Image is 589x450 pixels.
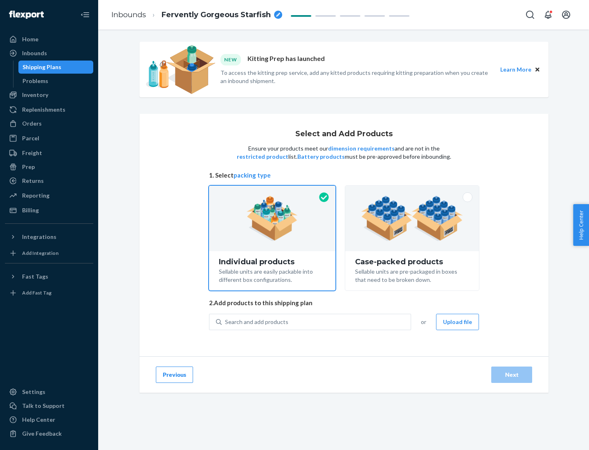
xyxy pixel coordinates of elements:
span: 2. Add products to this shipping plan [209,299,479,307]
img: individual-pack.facf35554cb0f1810c75b2bd6df2d64e.png [247,196,298,241]
button: Next [491,367,532,383]
a: Parcel [5,132,93,145]
div: Reporting [22,191,49,200]
button: Integrations [5,230,93,243]
button: Open Search Box [522,7,538,23]
a: Settings [5,385,93,398]
a: Inbounds [5,47,93,60]
button: Previous [156,367,193,383]
img: Flexport logo [9,11,44,19]
div: Help Center [22,416,55,424]
div: Give Feedback [22,430,62,438]
div: Integrations [22,233,56,241]
button: Learn More [500,65,531,74]
div: Add Fast Tag [22,289,52,296]
div: NEW [220,54,241,65]
div: Parcel [22,134,39,142]
a: Home [5,33,93,46]
a: Shipping Plans [18,61,94,74]
div: Individual products [219,258,326,266]
button: Battery products [297,153,345,161]
button: Help Center [573,204,589,246]
p: Ensure your products meet our and are not in the list. must be pre-approved before inbounding. [236,144,452,161]
a: Freight [5,146,93,160]
div: Talk to Support [22,402,65,410]
span: or [421,318,426,326]
button: Give Feedback [5,427,93,440]
button: restricted product [237,153,288,161]
button: Close [533,65,542,74]
div: Inbounds [22,49,47,57]
button: dimension requirements [328,144,395,153]
p: To access the kitting prep service, add any kitted products requiring kitting preparation when yo... [220,69,493,85]
div: Search and add products [225,318,288,326]
div: Orders [22,119,42,128]
a: Help Center [5,413,93,426]
div: Problems [22,77,48,85]
div: Prep [22,163,35,171]
div: Add Integration [22,250,58,256]
a: Returns [5,174,93,187]
div: Sellable units are pre-packaged in boxes that need to be broken down. [355,266,469,284]
a: Problems [18,74,94,88]
button: Close Navigation [77,7,93,23]
a: Replenishments [5,103,93,116]
p: Kitting Prep has launched [247,54,325,65]
div: Billing [22,206,39,214]
span: 1. Select [209,171,479,180]
a: Billing [5,204,93,217]
div: Case-packed products [355,258,469,266]
button: Upload file [436,314,479,330]
a: Add Integration [5,247,93,260]
a: Inbounds [111,10,146,19]
div: Returns [22,177,44,185]
a: Orders [5,117,93,130]
button: Fast Tags [5,270,93,283]
a: Reporting [5,189,93,202]
div: Settings [22,388,45,396]
h1: Select and Add Products [295,130,393,138]
button: Open account menu [558,7,574,23]
a: Inventory [5,88,93,101]
div: Inventory [22,91,48,99]
div: Shipping Plans [22,63,61,71]
div: Sellable units are easily packable into different box configurations. [219,266,326,284]
ol: breadcrumbs [105,3,289,27]
span: Fervently Gorgeous Starfish [162,10,271,20]
button: Open notifications [540,7,556,23]
a: Add Fast Tag [5,286,93,299]
div: Replenishments [22,106,65,114]
button: packing type [234,171,271,180]
img: case-pack.59cecea509d18c883b923b81aeac6d0b.png [361,196,463,241]
a: Prep [5,160,93,173]
div: Freight [22,149,42,157]
div: Fast Tags [22,272,48,281]
div: Home [22,35,38,43]
div: Next [498,371,525,379]
a: Talk to Support [5,399,93,412]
